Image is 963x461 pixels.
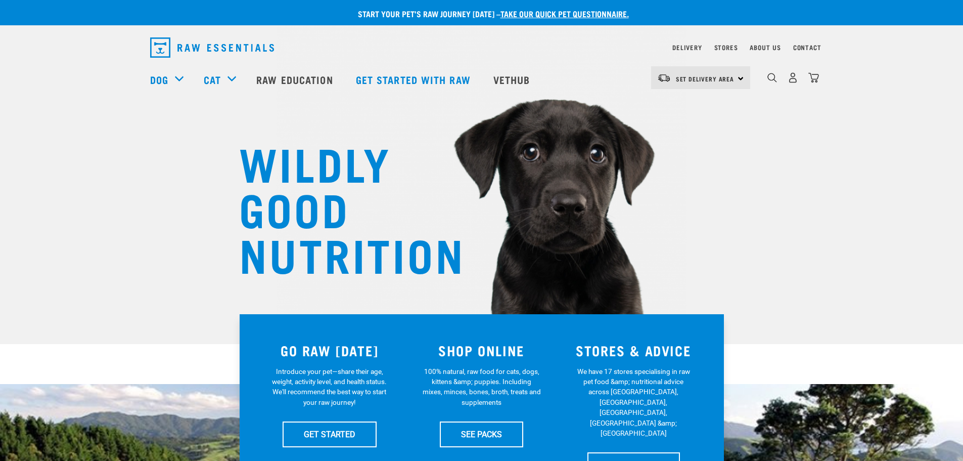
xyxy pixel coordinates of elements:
[500,11,629,16] a: take our quick pet questionnaire.
[714,46,738,49] a: Stores
[239,139,441,276] h1: WILDLY GOOD NUTRITION
[440,422,523,447] a: SEE PACKS
[767,73,777,82] img: home-icon-1@2x.png
[246,59,345,100] a: Raw Education
[676,77,735,80] span: Set Delivery Area
[422,366,541,408] p: 100% natural, raw food for cats, dogs, kittens &amp; puppies. Including mixes, minces, bones, bro...
[672,46,702,49] a: Delivery
[150,37,274,58] img: Raw Essentials Logo
[204,72,221,87] a: Cat
[793,46,821,49] a: Contact
[788,72,798,83] img: user.png
[411,343,552,358] h3: SHOP ONLINE
[150,72,168,87] a: Dog
[808,72,819,83] img: home-icon@2x.png
[260,343,400,358] h3: GO RAW [DATE]
[657,73,671,82] img: van-moving.png
[283,422,377,447] a: GET STARTED
[270,366,389,408] p: Introduce your pet—share their age, weight, activity level, and health status. We'll recommend th...
[564,343,704,358] h3: STORES & ADVICE
[574,366,693,439] p: We have 17 stores specialising in raw pet food &amp; nutritional advice across [GEOGRAPHIC_DATA],...
[483,59,543,100] a: Vethub
[142,33,821,62] nav: dropdown navigation
[346,59,483,100] a: Get started with Raw
[750,46,781,49] a: About Us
